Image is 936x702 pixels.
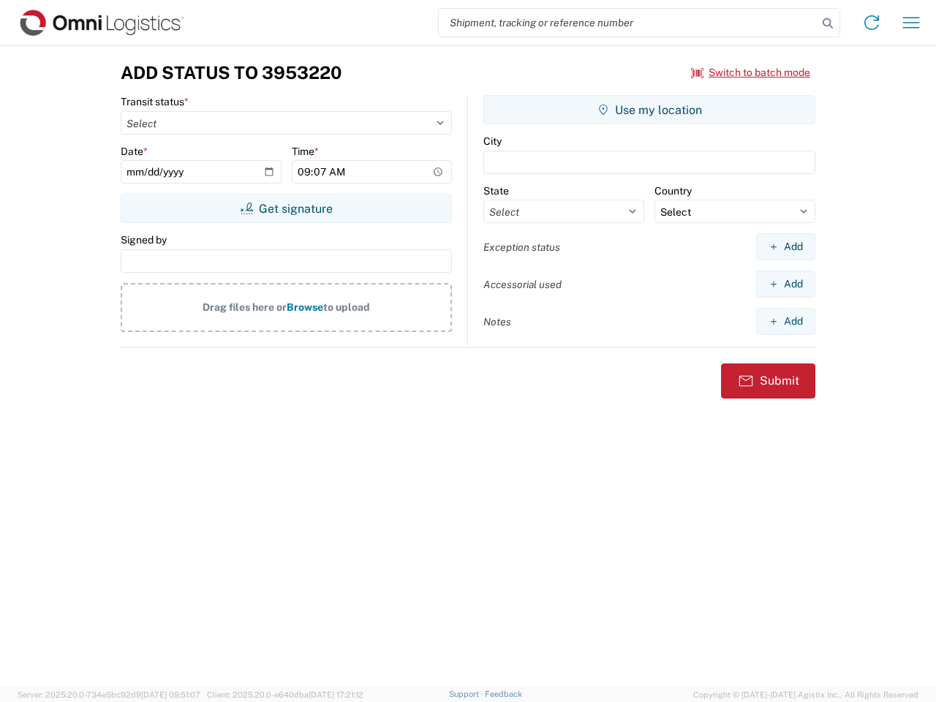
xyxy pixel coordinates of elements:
[203,301,287,313] span: Drag files here or
[121,194,452,223] button: Get signature
[756,233,815,260] button: Add
[483,135,502,148] label: City
[292,145,319,158] label: Time
[483,95,815,124] button: Use my location
[309,690,363,699] span: [DATE] 17:21:12
[449,690,486,698] a: Support
[483,315,511,328] label: Notes
[121,95,189,108] label: Transit status
[121,233,167,246] label: Signed by
[287,301,323,313] span: Browse
[141,690,200,699] span: [DATE] 09:51:07
[483,184,509,197] label: State
[693,688,918,701] span: Copyright © [DATE]-[DATE] Agistix Inc., All Rights Reserved
[323,301,370,313] span: to upload
[439,9,818,37] input: Shipment, tracking or reference number
[756,308,815,335] button: Add
[483,241,560,254] label: Exception status
[207,690,363,699] span: Client: 2025.20.0-e640dba
[121,62,341,83] h3: Add Status to 3953220
[483,278,562,291] label: Accessorial used
[121,145,148,158] label: Date
[18,690,200,699] span: Server: 2025.20.0-734e5bc92d9
[654,184,692,197] label: Country
[756,271,815,298] button: Add
[721,363,815,399] button: Submit
[485,690,522,698] a: Feedback
[691,61,810,85] button: Switch to batch mode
